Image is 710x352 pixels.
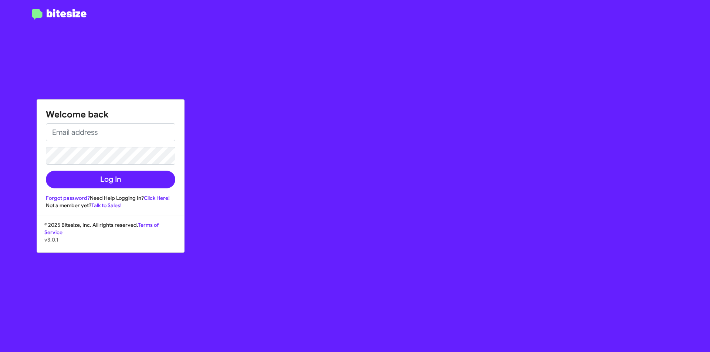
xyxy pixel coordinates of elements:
input: Email address [46,123,175,141]
h1: Welcome back [46,109,175,120]
button: Log In [46,171,175,188]
a: Talk to Sales! [91,202,122,209]
div: Not a member yet? [46,202,175,209]
div: © 2025 Bitesize, Inc. All rights reserved. [37,221,184,252]
a: Click Here! [144,195,170,201]
p: v3.0.1 [44,236,177,243]
a: Forgot password? [46,195,90,201]
div: Need Help Logging In? [46,194,175,202]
